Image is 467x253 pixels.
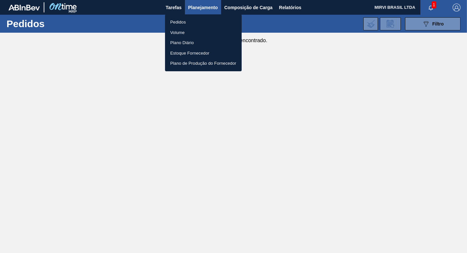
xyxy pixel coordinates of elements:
a: Estoque Fornecedor [165,48,242,59]
a: Plano Diário [165,38,242,48]
a: Pedidos [165,17,242,27]
a: Plano de Produção do Fornecedor [165,58,242,69]
a: Volume [165,27,242,38]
